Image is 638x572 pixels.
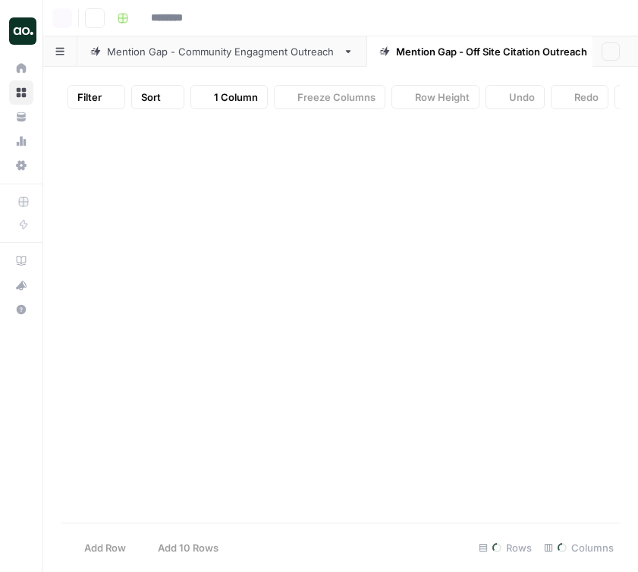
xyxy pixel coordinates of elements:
span: Add Row [84,540,126,555]
span: Row Height [415,90,470,105]
div: Rows [473,536,538,560]
span: Freeze Columns [297,90,376,105]
div: What's new? [10,274,33,297]
button: 1 Column [190,85,268,109]
button: Sort [131,85,184,109]
button: Freeze Columns [274,85,385,109]
button: Redo [551,85,608,109]
a: Browse [9,80,33,105]
div: Mention Gap - Off Site Citation Outreach [396,44,587,59]
span: Add 10 Rows [158,540,218,555]
div: Mention Gap - Community Engagment Outreach [107,44,337,59]
span: Filter [77,90,102,105]
a: Your Data [9,105,33,129]
button: Help + Support [9,297,33,322]
a: Mention Gap - Community Engagment Outreach [77,36,366,67]
a: Home [9,56,33,80]
a: Usage [9,129,33,153]
img: Dillon Test Logo [9,17,36,45]
span: 1 Column [214,90,258,105]
span: Undo [509,90,535,105]
button: Add 10 Rows [135,536,228,560]
a: Mention Gap - Off Site Citation Outreach [366,36,617,67]
button: Workspace: Dillon Test [9,12,33,50]
span: Redo [574,90,599,105]
button: Undo [486,85,545,109]
button: Add Row [61,536,135,560]
span: Sort [141,90,161,105]
button: Row Height [391,85,479,109]
div: Columns [538,536,620,560]
button: Filter [68,85,125,109]
a: AirOps Academy [9,249,33,273]
a: Settings [9,153,33,178]
button: What's new? [9,273,33,297]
